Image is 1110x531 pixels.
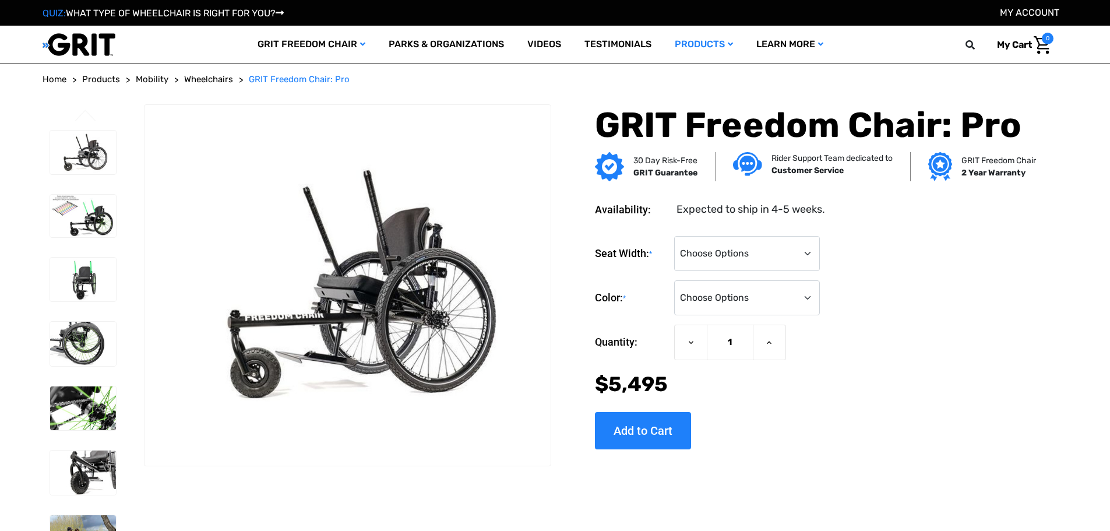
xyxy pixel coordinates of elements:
a: Products [663,26,745,64]
img: Customer service [733,152,762,176]
a: Mobility [136,73,168,86]
p: GRIT Freedom Chair [961,154,1036,167]
nav: Breadcrumb [43,73,1068,86]
a: QUIZ:WHAT TYPE OF WHEELCHAIR IS RIGHT FOR YOU? [43,8,284,19]
span: GRIT Freedom Chair: Pro [249,74,350,85]
label: Color: [595,280,668,316]
span: Home [43,74,66,85]
a: Parks & Organizations [377,26,516,64]
span: 0 [1042,33,1053,44]
img: GRIT Freedom Chair Pro: the Pro model shown including contoured Invacare Matrx seatback, Spinergy... [145,150,550,420]
span: Wheelchairs [184,74,233,85]
a: Home [43,73,66,86]
img: GRIT Freedom Chair Pro: close up side view of Pro off road wheelchair model highlighting custom c... [50,322,116,366]
a: Videos [516,26,573,64]
img: Cart [1034,36,1051,54]
a: GRIT Freedom Chair: Pro [249,73,350,86]
dt: Availability: [595,202,668,217]
input: Add to Cart [595,412,691,449]
img: GRIT Freedom Chair Pro: front view of Pro model all terrain wheelchair with green lever wraps and... [50,258,116,302]
a: Learn More [745,26,835,64]
img: GRIT Freedom Chair Pro: side view of Pro model with green lever wraps and spokes on Spinergy whee... [50,195,116,237]
img: GRIT Freedom Chair Pro: close up of front reinforced, tubular front fork and mountainboard wheel ... [50,451,116,495]
span: QUIZ: [43,8,66,19]
a: GRIT Freedom Chair [246,26,377,64]
h1: GRIT Freedom Chair: Pro [595,104,1032,146]
dd: Expected to ship in 4-5 weeks. [676,202,825,217]
img: GRIT Freedom Chair Pro: close up of one Spinergy wheel with green-colored spokes and upgraded dri... [50,386,116,431]
span: Mobility [136,74,168,85]
img: GRIT Guarantee [595,152,624,181]
label: Seat Width: [595,236,668,272]
a: Products [82,73,120,86]
input: Search [971,33,988,57]
p: Rider Support Team dedicated to [771,152,893,164]
a: Testimonials [573,26,663,64]
strong: 2 Year Warranty [961,168,1026,178]
label: Quantity: [595,325,668,360]
strong: Customer Service [771,166,844,175]
a: Account [1000,7,1059,18]
img: Grit freedom [928,152,952,181]
img: GRIT Freedom Chair Pro: the Pro model shown including contoured Invacare Matrx seatback, Spinergy... [50,131,116,175]
a: Cart with 0 items [988,33,1053,57]
img: GRIT All-Terrain Wheelchair and Mobility Equipment [43,33,115,57]
span: $5,495 [595,372,668,396]
p: 30 Day Risk-Free [633,154,697,167]
strong: GRIT Guarantee [633,168,697,178]
span: My Cart [997,39,1032,50]
a: Wheelchairs [184,73,233,86]
span: Products [82,74,120,85]
button: Go to slide 3 of 3 [73,110,98,124]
